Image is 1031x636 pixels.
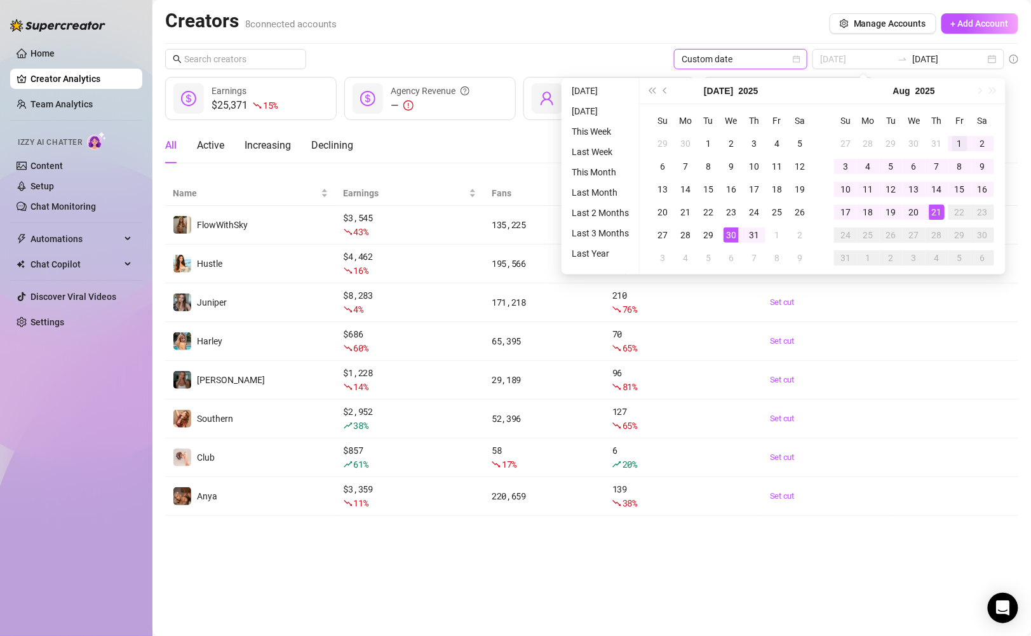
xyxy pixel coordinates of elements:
[834,132,857,155] td: 2025-07-27
[30,181,54,191] a: Setup
[746,250,762,266] div: 7
[884,182,899,197] div: 12
[701,205,716,220] div: 22
[678,205,693,220] div: 21
[674,247,697,269] td: 2025-08-04
[820,52,893,66] input: Start date
[344,305,353,314] span: fall
[743,178,765,201] td: 2025-07-17
[623,381,637,393] span: 81 %
[344,366,477,394] div: $ 1,228
[906,250,922,266] div: 3
[765,201,788,224] td: 2025-07-25
[838,227,853,243] div: 24
[746,205,762,220] div: 24
[743,132,765,155] td: 2025-07-03
[880,201,903,224] td: 2025-08-19
[770,412,882,425] a: Set cut
[913,52,985,66] input: End date
[884,227,899,243] div: 26
[834,224,857,247] td: 2025-08-24
[724,159,739,174] div: 9
[926,224,948,247] td: 2025-08-28
[975,136,990,151] div: 2
[838,250,853,266] div: 31
[701,250,716,266] div: 5
[354,342,368,354] span: 60 %
[792,250,807,266] div: 9
[915,78,935,104] button: Choose a year
[17,234,27,244] span: thunderbolt
[948,201,971,224] td: 2025-08-22
[612,382,621,391] span: fall
[336,181,485,206] th: Earnings
[30,161,63,171] a: Content
[948,178,971,201] td: 2025-08-15
[861,227,876,243] div: 25
[30,201,96,212] a: Chat Monitoring
[903,109,926,132] th: We
[861,250,876,266] div: 1
[765,132,788,155] td: 2025-07-04
[975,182,990,197] div: 16
[655,227,670,243] div: 27
[30,48,55,58] a: Home
[929,136,945,151] div: 31
[344,288,477,316] div: $ 8,283
[769,205,785,220] div: 25
[975,250,990,266] div: 6
[720,132,743,155] td: 2025-07-02
[701,227,716,243] div: 29
[952,227,967,243] div: 29
[746,182,762,197] div: 17
[770,490,882,503] a: Set cut
[645,78,659,104] button: Last year (Control + left)
[701,136,716,151] div: 1
[651,201,674,224] td: 2025-07-20
[623,303,637,315] span: 76 %
[975,159,990,174] div: 9
[674,201,697,224] td: 2025-07-21
[30,292,116,302] a: Discover Viral Videos
[655,182,670,197] div: 13
[651,109,674,132] th: Su
[173,186,318,200] span: Name
[197,375,265,385] span: [PERSON_NAME]
[903,132,926,155] td: 2025-07-30
[612,327,755,355] div: 70
[674,155,697,178] td: 2025-07-07
[697,155,720,178] td: 2025-07-08
[952,205,967,220] div: 22
[678,227,693,243] div: 28
[926,155,948,178] td: 2025-08-07
[857,201,880,224] td: 2025-08-18
[539,91,555,106] span: user
[651,155,674,178] td: 2025-07-06
[746,159,762,174] div: 10
[971,178,994,201] td: 2025-08-16
[697,224,720,247] td: 2025-07-29
[834,247,857,269] td: 2025-08-31
[952,182,967,197] div: 15
[567,205,634,220] li: Last 2 Months
[674,224,697,247] td: 2025-07-28
[197,336,222,346] span: Harley
[354,264,368,276] span: 16 %
[971,247,994,269] td: 2025-09-06
[952,250,967,266] div: 5
[344,211,477,239] div: $ 3,545
[929,182,945,197] div: 14
[880,109,903,132] th: Tu
[567,144,634,159] li: Last Week
[746,227,762,243] div: 31
[788,155,811,178] td: 2025-07-12
[87,132,107,150] img: AI Chatter
[724,227,739,243] div: 30
[765,178,788,201] td: 2025-07-18
[612,366,755,394] div: 96
[884,205,899,220] div: 19
[212,98,278,113] div: $25,371
[461,84,469,98] span: question-circle
[720,224,743,247] td: 2025-07-30
[245,18,337,30] span: 8 connected accounts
